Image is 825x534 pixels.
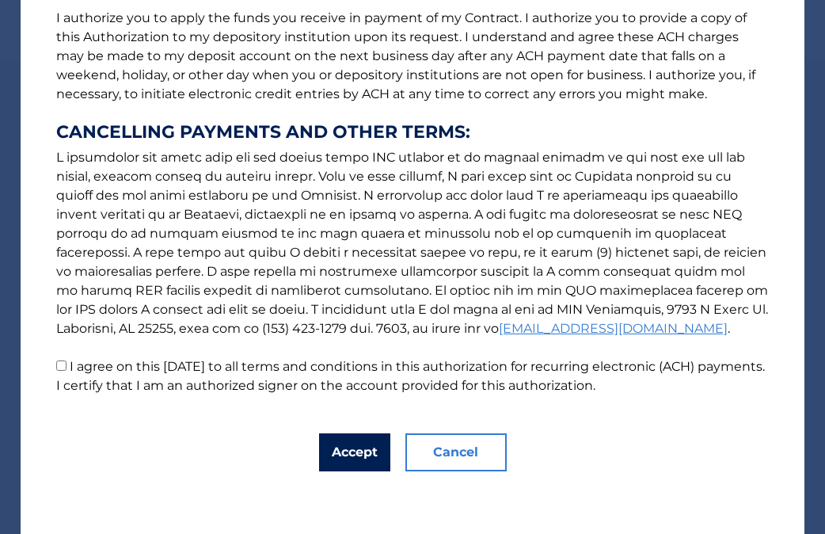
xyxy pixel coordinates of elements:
strong: CANCELLING PAYMENTS AND OTHER TERMS: [56,123,769,142]
label: I agree on this [DATE] to all terms and conditions in this authorization for recurring electronic... [56,359,765,393]
a: [EMAIL_ADDRESS][DOMAIN_NAME] [499,321,728,336]
button: Cancel [405,433,507,471]
button: Accept [319,433,390,471]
